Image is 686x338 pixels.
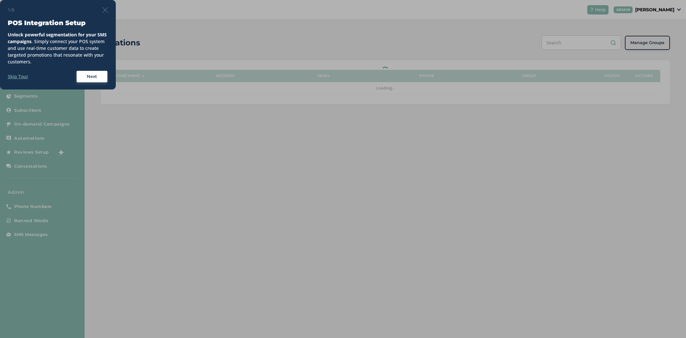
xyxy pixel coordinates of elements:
[76,70,108,83] button: Next
[654,307,686,338] iframe: Chat Widget
[8,18,108,27] h3: POS Integration Setup
[8,32,107,44] strong: Unlock powerful segmentation for your SMS campaigns
[102,7,108,13] img: icon-close-thin-accent-606ae9a3.svg
[87,73,97,80] span: Next
[8,6,14,13] span: 1/8
[8,73,28,80] label: Skip Tour
[8,31,108,65] div: . Simply connect your POS system and use real-time customer data to create targeted promotions th...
